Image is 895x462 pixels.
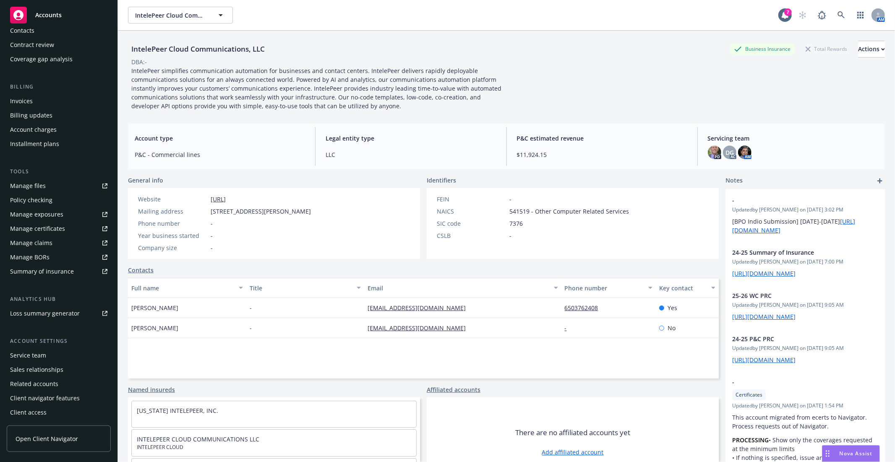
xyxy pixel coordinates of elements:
[7,193,111,207] a: Policy checking
[725,241,885,285] div: 24-25 Summary of InsuranceUpdatedby [PERSON_NAME] on [DATE] 7:00 PM[URL][DOMAIN_NAME]
[131,67,503,110] span: IntelePeer simplifies communication automation for businesses and contact centers. IntelePeer del...
[794,7,811,23] a: Start snowing
[128,266,154,274] a: Contacts
[542,448,604,457] a: Add affiliated account
[16,434,78,443] span: Open Client Navigator
[814,7,830,23] a: Report a Bug
[10,307,80,320] div: Loss summary generator
[10,94,33,108] div: Invoices
[437,219,506,228] div: SIC code
[732,378,856,386] span: -
[565,324,574,332] a: -
[131,303,178,312] span: [PERSON_NAME]
[135,134,305,143] span: Account type
[128,385,175,394] a: Named insureds
[211,195,226,203] a: [URL]
[7,52,111,66] a: Coverage gap analysis
[738,146,751,159] img: photo
[833,7,850,23] a: Search
[10,236,52,250] div: Manage claims
[7,167,111,176] div: Tools
[137,407,218,415] a: [US_STATE] INTELEPEER, INC.
[10,179,46,193] div: Manage files
[732,313,796,321] a: [URL][DOMAIN_NAME]
[784,8,792,16] div: 7
[10,38,54,52] div: Contract review
[138,195,207,204] div: Website
[7,251,111,264] a: Manage BORs
[656,278,719,298] button: Key contact
[364,278,561,298] button: Email
[131,57,147,66] div: DBA: -
[509,195,511,204] span: -
[732,269,796,277] a: [URL][DOMAIN_NAME]
[131,324,178,332] span: [PERSON_NAME]
[708,146,721,159] img: photo
[517,134,687,143] span: P&C estimated revenue
[659,284,706,292] div: Key contact
[427,385,480,394] a: Affiliated accounts
[515,428,630,438] span: There are no affiliated accounts yet
[852,7,869,23] a: Switch app
[561,278,656,298] button: Phone number
[7,222,111,235] a: Manage certificates
[437,207,506,216] div: NAICS
[875,176,885,186] a: add
[732,436,769,444] strong: PROCESSING
[211,231,213,240] span: -
[10,193,52,207] div: Policy checking
[10,208,63,221] div: Manage exposures
[326,134,496,143] span: Legal entity type
[437,231,506,240] div: CSLB
[137,444,411,451] span: INTELEPEER CLOUD
[7,38,111,52] a: Contract review
[211,219,213,228] span: -
[725,176,743,186] span: Notes
[7,208,111,221] span: Manage exposures
[840,450,873,457] span: Nova Assist
[7,123,111,136] a: Account charges
[668,324,676,332] span: No
[7,349,111,362] a: Service team
[732,206,878,214] span: Updated by [PERSON_NAME] on [DATE] 3:02 PM
[732,345,878,352] span: Updated by [PERSON_NAME] on [DATE] 9:05 AM
[732,291,856,300] span: 25-26 WC PRC
[858,41,885,57] div: Actions
[35,12,62,18] span: Accounts
[732,196,856,205] span: -
[10,52,73,66] div: Coverage gap analysis
[10,123,57,136] div: Account charges
[509,219,523,228] span: 7376
[7,307,111,320] a: Loss summary generator
[138,207,207,216] div: Mailing address
[732,248,856,257] span: 24-25 Summary of Insurance
[732,301,878,309] span: Updated by [PERSON_NAME] on [DATE] 9:05 AM
[437,195,506,204] div: FEIN
[732,413,878,431] p: This account migrated from ecerts to Navigator. Process requests out of Navigator.
[7,109,111,122] a: Billing updates
[10,377,58,391] div: Related accounts
[736,391,762,399] span: Certificates
[509,231,511,240] span: -
[668,303,677,312] span: Yes
[7,3,111,27] a: Accounts
[822,446,833,462] div: Drag to move
[128,44,268,55] div: IntelePeer Cloud Communications, LLC
[138,231,207,240] div: Year business started
[7,377,111,391] a: Related accounts
[565,304,605,312] a: 6503762408
[128,176,163,185] span: General info
[10,24,34,37] div: Contacts
[708,134,878,143] span: Servicing team
[138,243,207,252] div: Company size
[10,363,63,376] div: Sales relationships
[10,265,74,278] div: Summary of insurance
[732,356,796,364] a: [URL][DOMAIN_NAME]
[732,334,856,343] span: 24-25 P&C PRC
[427,176,456,185] span: Identifiers
[137,435,259,443] a: INTELEPEER CLOUD COMMUNICATIONS LLC
[211,207,311,216] span: [STREET_ADDRESS][PERSON_NAME]
[250,324,252,332] span: -
[368,284,548,292] div: Email
[10,109,52,122] div: Billing updates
